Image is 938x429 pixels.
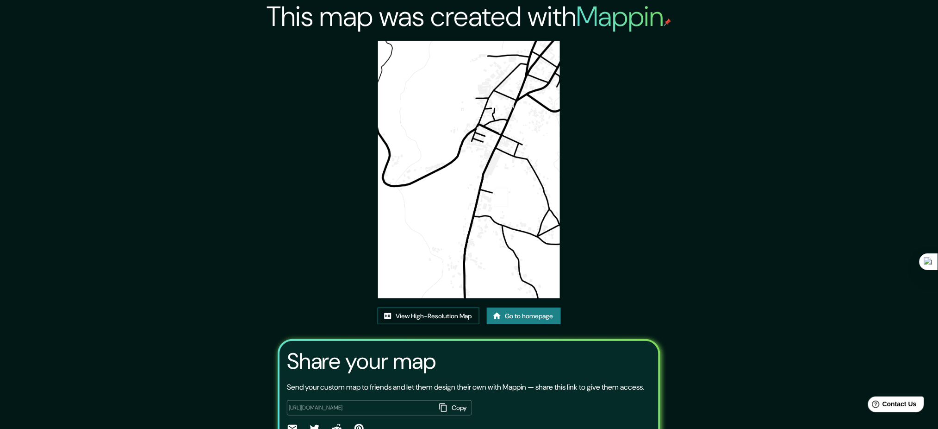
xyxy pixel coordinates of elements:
[287,382,645,393] p: Send your custom map to friends and let them design their own with Mappin — share this link to gi...
[487,308,561,325] a: Go to homepage
[436,400,472,416] button: Copy
[378,41,560,298] img: created-map
[287,348,436,374] h3: Share your map
[856,393,928,419] iframe: Help widget launcher
[378,308,479,325] a: View High-Resolution Map
[664,19,671,26] img: mappin-pin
